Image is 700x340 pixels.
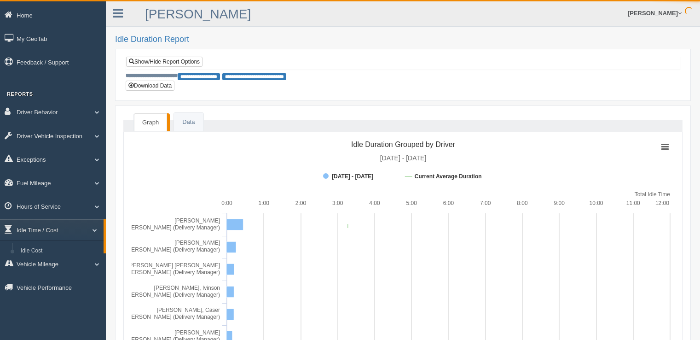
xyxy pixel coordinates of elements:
text: 1:00 [259,200,270,206]
text: 10:00 [589,200,603,206]
text: 7:00 [480,200,491,206]
tspan: [PERSON_NAME] [174,329,220,336]
tspan: Idle Duration Grouped by Driver [351,141,456,148]
text: 11:00 [626,200,640,206]
tspan: [DATE] - [DATE] [332,173,373,180]
text: 8:00 [517,200,528,206]
tspan: [PERSON_NAME] (Delivery Manager) [126,246,220,253]
text: 2:00 [295,200,307,206]
tspan: [PERSON_NAME] [174,217,220,224]
tspan: [PERSON_NAME] [PERSON_NAME] [127,262,220,269]
tspan: [PERSON_NAME] (Delivery Manager) [126,314,220,320]
tspan: [PERSON_NAME] (Delivery Manager) [126,292,220,298]
tspan: [PERSON_NAME] [174,240,220,246]
h2: Idle Duration Report [115,35,691,44]
tspan: [PERSON_NAME] (Delivery Manager) [126,269,220,276]
text: 6:00 [443,200,454,206]
text: 5:00 [406,200,417,206]
tspan: [PERSON_NAME] (Delivery Manager) [126,224,220,231]
tspan: Current Average Duration [415,173,482,180]
tspan: [PERSON_NAME], Caser [157,307,220,313]
text: 0:00 [221,200,232,206]
button: Download Data [126,81,174,91]
tspan: Total Idle Time [635,191,671,198]
a: Idle Cost [17,243,104,259]
a: Data [174,113,203,132]
a: Show/Hide Report Options [126,57,202,67]
text: 3:00 [332,200,343,206]
a: Graph [134,113,167,132]
tspan: [PERSON_NAME], Ivinson [154,285,220,291]
a: [PERSON_NAME] [145,7,251,21]
text: 4:00 [369,200,380,206]
tspan: [DATE] - [DATE] [380,154,427,162]
text: 9:00 [554,200,565,206]
text: 12:00 [655,200,669,206]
